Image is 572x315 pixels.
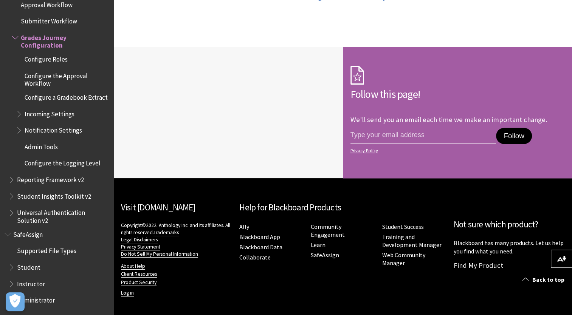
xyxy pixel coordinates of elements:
span: Supported File Types [17,245,76,255]
a: About Help [121,263,145,270]
p: Blackboard has many products. Let us help you find what you need. [454,239,564,256]
a: Visit [DOMAIN_NAME] [121,202,195,213]
h2: Not sure which product? [454,218,564,231]
span: Notification Settings [25,124,82,134]
span: Universal Authentication Solution v2 [17,207,108,224]
span: Admin Tools [25,141,58,151]
span: Configure Roles [25,53,68,63]
span: Reporting Framework v2 [17,173,84,184]
a: Training and Development Manager [382,233,442,249]
span: Configure a Gradebook Extract [25,91,108,101]
span: Student Insights Toolkit v2 [17,190,91,200]
button: Open Preferences [6,292,25,311]
button: Follow [496,128,532,144]
a: Client Resources [121,271,157,278]
span: Incoming Settings [25,108,74,118]
a: Find My Product [454,261,503,270]
a: Privacy Statement [121,244,160,250]
span: Submitter Workflow [21,15,77,25]
span: Instructor [17,278,45,288]
span: Configure the Logging Level [25,157,101,167]
a: Do Not Sell My Personal Information [121,251,198,258]
a: Student Success [382,223,424,231]
a: Community Engagement [311,223,345,239]
a: Collaborate [239,253,271,261]
a: SafeAssign [311,251,339,259]
span: Administrator [17,294,55,304]
span: Grades Journey Configuration [21,31,108,49]
a: Trademarks [153,229,179,236]
nav: Book outline for Blackboard SafeAssign [5,228,109,307]
span: Student [17,261,40,271]
a: Ally [239,223,249,231]
a: Web Community Manager [382,251,425,267]
img: Subscription Icon [350,66,364,85]
span: SafeAssign [13,228,43,238]
a: Blackboard App [239,233,280,241]
a: Blackboard Data [239,243,282,251]
p: Copyright©2022. Anthology Inc. and its affiliates. All rights reserved. [121,222,232,258]
span: Configure the Approval Workflow [25,69,108,87]
h2: Help for Blackboard Products [239,201,446,214]
a: Learn [311,241,326,249]
a: Back to top [517,273,572,287]
a: Legal Disclaimers [121,236,158,243]
a: Log in [121,290,134,296]
p: We'll send you an email each time we make an important change. [350,115,547,124]
a: Product Security [121,279,157,286]
input: email address [350,128,496,144]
